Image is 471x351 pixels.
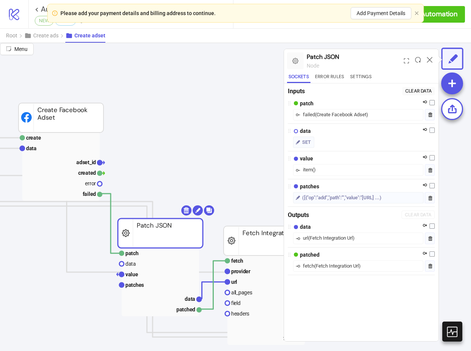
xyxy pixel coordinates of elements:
[125,271,138,277] text: value
[392,6,465,23] button: Run Automation
[349,73,373,83] button: Settings
[288,86,403,96] div: Inputs
[313,73,346,83] button: Error Rules
[302,194,381,202] div: ([{"op":"add","path":"","value":"[URL] ...)
[307,52,401,62] div: Patch JSON
[231,268,250,274] text: provider
[303,262,314,270] div: fetch
[65,29,105,43] button: Create adset
[231,279,237,285] text: url
[300,223,311,231] div: data
[414,11,419,16] button: close
[125,261,136,267] text: data
[312,166,316,174] div: ( )
[303,234,308,242] div: url
[35,5,91,13] a: < Automations
[26,135,41,141] text: create
[300,251,320,259] div: patched
[303,166,312,174] div: item
[85,180,96,186] text: error
[307,62,401,70] div: node
[35,16,54,26] div: NEW
[314,262,361,270] div: ( Fetch Integration Url )
[300,99,313,108] div: patch
[74,32,105,38] span: Create adset
[231,300,241,306] text: field
[303,111,315,119] div: failed
[404,58,409,63] span: expand
[308,234,355,242] div: ( Fetch Integration Url )
[125,282,144,288] text: patches
[6,46,11,51] span: radius-bottomright
[14,46,28,52] span: Menu
[125,250,139,256] text: patch
[288,210,402,220] div: Outputs
[6,32,17,38] span: Root
[231,258,243,264] text: fetch
[231,289,252,296] text: all_pages
[231,311,249,317] text: headers
[351,7,411,19] button: Add Payment Details
[302,139,311,146] span: SET
[300,154,313,163] div: value
[185,296,195,302] text: data
[6,29,24,43] button: Root
[402,87,435,95] button: Clear Data
[405,87,432,95] div: Clear Data
[24,29,65,43] button: Create ads
[300,182,319,191] div: patches
[76,159,96,165] text: adset_id
[26,145,37,151] text: data
[315,111,368,119] div: ( Create Facebook Adset )
[414,11,419,15] span: close
[300,127,311,135] div: data
[357,10,405,16] span: Add Payment Details
[408,10,457,18] span: Run Automation
[52,11,57,16] span: exclamation-circle
[60,9,216,17] div: Please add your payment details and billing address to continue.
[33,32,59,38] span: Create ads
[287,73,310,83] button: Sockets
